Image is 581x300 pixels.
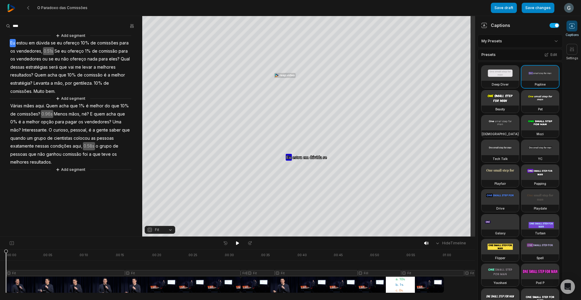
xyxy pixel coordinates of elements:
[73,134,90,142] span: colocou
[48,126,53,134] span: O
[96,126,109,134] span: gente
[69,102,78,110] span: que
[42,55,48,63] span: ou
[534,206,547,211] h3: Playdate
[58,71,67,79] span: que
[491,3,517,13] button: Save draft
[28,150,37,158] span: que
[492,82,509,87] h3: Deep Diver
[58,63,67,71] span: que
[78,102,85,110] span: 1%
[54,32,87,39] button: Add segment
[58,102,69,110] span: acha
[37,5,87,10] span: O Paradoxo das Comissões
[10,71,34,79] span: resultados?
[112,118,122,126] span: Uma
[93,110,106,118] span: quem
[34,71,47,79] span: Quem
[93,63,97,71] span: a
[535,82,546,87] h3: Popline
[481,22,510,28] div: Captions
[118,47,128,55] span: para
[67,71,77,79] span: 10%
[111,102,120,110] span: que
[25,118,40,126] span: melhor
[10,47,16,55] span: os
[21,126,48,134] span: Interessante.
[68,110,81,118] span: mãos,
[62,150,82,158] span: comissão
[72,142,83,150] span: aqui,
[91,47,98,55] span: de
[90,134,96,142] span: as
[84,118,112,126] span: vendedores?
[74,63,82,71] span: me
[10,79,33,87] span: estratégia?
[48,55,54,63] span: se
[493,156,508,161] h3: Tech Talk
[117,110,126,118] span: que
[54,95,87,102] button: Add segment
[45,87,56,96] span: bem.
[108,55,120,63] span: eles?
[65,118,78,126] span: pagar
[120,55,130,63] span: Qual
[69,55,87,63] span: ofereço
[95,142,99,150] span: o
[23,102,35,110] span: mães
[33,79,50,87] span: Levanta
[478,49,563,60] div: Presets
[90,110,93,118] span: E
[433,239,468,248] button: HideTimeline
[48,63,58,71] span: será
[85,102,89,110] span: é
[54,47,61,55] span: Se
[566,56,578,60] span: Settings
[70,126,88,134] span: pessoal,
[7,4,15,12] img: reap
[28,39,35,47] span: em
[478,34,563,48] div: My Presets
[56,39,63,47] span: eu
[98,55,108,63] span: para
[84,47,91,55] span: 1%
[33,87,45,96] span: Muito
[101,150,111,158] span: teve
[88,126,92,134] span: é
[54,118,65,126] span: para
[119,39,129,47] span: para
[26,134,33,142] span: um
[566,21,579,37] button: Captions
[97,63,116,71] span: melhores
[41,110,53,118] span: 0.96s
[46,150,62,158] span: ganhou
[35,102,45,110] span: aqui.
[53,134,73,142] span: cientistas
[566,33,579,37] span: Captions
[537,256,544,260] h3: Spell
[103,71,107,79] span: é
[522,3,554,13] button: Save changes
[87,55,98,63] span: nada
[35,39,50,47] span: dúvida
[45,102,58,110] span: Quem
[103,79,110,87] span: de
[10,142,34,150] span: exatamente
[121,126,130,134] span: que
[111,71,126,79] span: melhor
[538,156,543,161] h3: YC
[67,63,74,71] span: vai
[10,134,26,142] span: quando
[81,110,90,118] span: né?
[106,110,117,118] span: acha
[82,150,88,158] span: foi
[16,47,43,55] span: vendedores,
[482,132,519,136] h3: [DEMOGRAPHIC_DATA]
[16,110,41,118] span: comissões?
[494,280,507,285] h3: Youshaei
[16,39,28,47] span: estou
[536,280,544,285] h3: Pod P
[495,231,506,236] h3: Galaxy
[145,226,175,234] button: Fit
[495,107,505,112] h3: Beasty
